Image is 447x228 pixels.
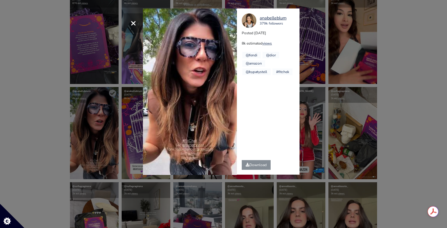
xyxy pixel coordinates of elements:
div: 379k followers [260,21,286,26]
a: @fendi [246,53,257,58]
a: @bypatystell [246,69,267,74]
a: views [262,41,272,46]
p: 8k estimated [242,41,299,46]
a: anabelleblum [260,15,286,22]
a: #fitchek [276,69,289,74]
a: @dior [266,53,276,58]
span: × [130,16,136,29]
a: Download [242,160,271,170]
button: Close [123,13,143,33]
p: Posted [DATE] [242,30,299,36]
a: @amazon [246,61,262,66]
img: 21508620.jpg [242,13,256,28]
video: Your browser does not support HTML5 video. [143,8,237,175]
